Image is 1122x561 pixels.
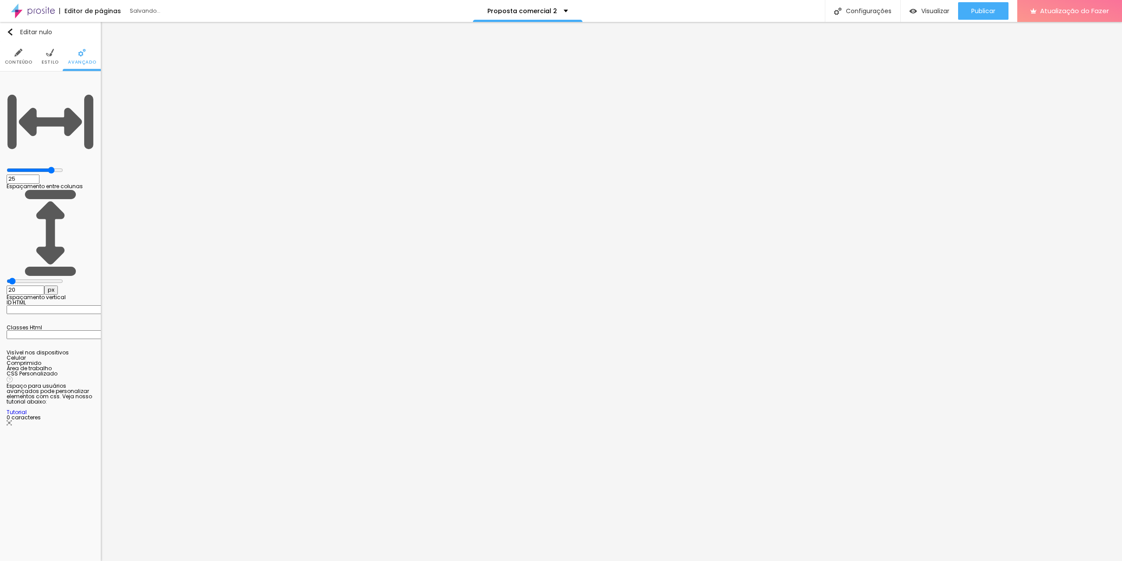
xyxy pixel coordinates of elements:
img: view-1.svg [909,7,917,15]
font: CSS Personalizado [7,370,57,377]
font: Visualizar [921,7,949,15]
img: Ícone [46,49,54,57]
font: Publicar [971,7,995,15]
button: Visualizar [901,2,958,20]
font: Espaçamento vertical [7,293,66,301]
font: Área de trabalho [7,364,52,372]
img: Ícone [14,49,22,57]
img: Ícone [7,29,14,36]
font: 0 [7,414,10,421]
font: Espaçamento entre colunas [7,182,83,190]
div: Salvando... [130,8,231,14]
a: Tutorial [7,408,27,416]
font: caracteres [11,414,41,421]
img: Ícone [78,49,86,57]
font: Comprimido [7,359,41,367]
img: Ícone [834,7,841,15]
font: Avançado [68,59,96,65]
font: Atualização do Fazer [1040,6,1109,15]
font: Editar nulo [20,28,52,36]
img: Ícone [7,189,94,277]
font: Estilo [42,59,59,65]
img: Ícone [7,376,13,382]
iframe: Editor [101,22,1122,561]
font: Classes Html [7,324,42,331]
font: Conteúdo [5,59,32,65]
font: Espaço para usuários avançados pode personalizar elementos com css. Veja nosso tutorial abaixo: [7,382,92,405]
button: px [44,286,58,295]
img: Ícone [7,78,94,166]
font: Visível nos dispositivos [7,349,69,356]
font: Proposta comercial 2 [487,7,557,15]
img: Ícone [7,420,12,425]
font: px [48,286,54,294]
font: Editor de páginas [64,7,121,15]
button: Publicar [958,2,1008,20]
font: Configurações [846,7,891,15]
font: ID HTML [7,299,26,306]
font: Celular [7,354,26,361]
